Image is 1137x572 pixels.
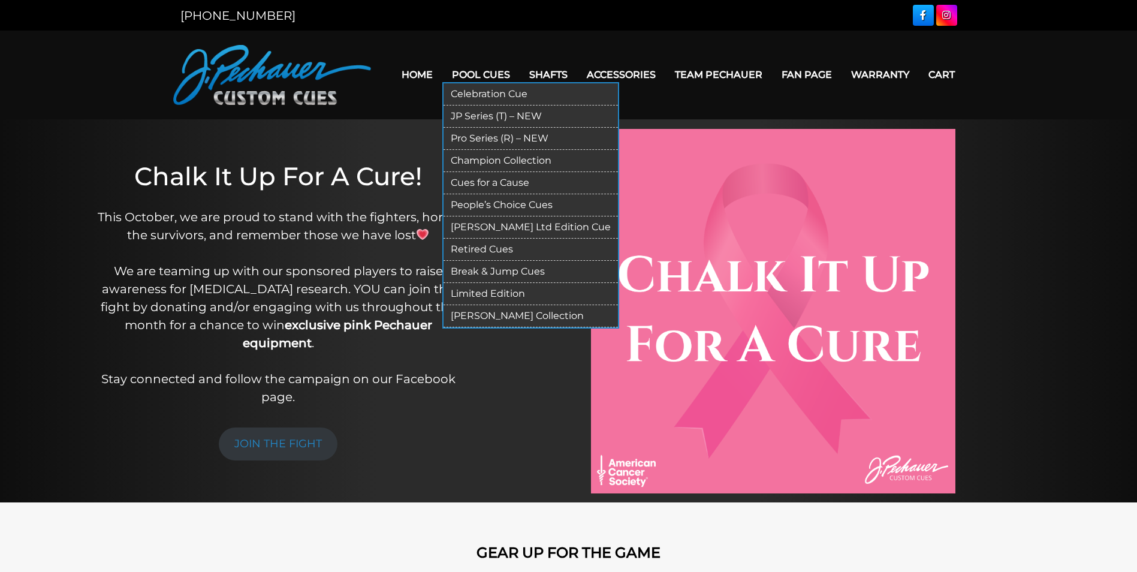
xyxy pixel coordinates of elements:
[520,59,577,90] a: Shafts
[444,83,618,106] a: Celebration Cue
[772,59,842,90] a: Fan Page
[842,59,919,90] a: Warranty
[392,59,442,90] a: Home
[219,428,337,460] a: JOIN THE FIGHT
[476,544,661,561] strong: GEAR UP FOR THE GAME
[444,128,618,150] a: Pro Series (R) – NEW
[919,59,964,90] a: Cart
[444,261,618,283] a: Break & Jump Cues
[442,59,520,90] a: Pool Cues
[243,318,432,350] strong: exclusive pink Pechauer equipment
[180,8,295,23] a: [PHONE_NUMBER]
[444,106,618,128] a: JP Series (T) – NEW
[444,150,618,172] a: Champion Collection
[444,194,618,216] a: People’s Choice Cues
[173,45,371,105] img: Pechauer Custom Cues
[91,161,465,191] h1: Chalk It Up For A Cure!
[444,172,618,194] a: Cues for a Cause
[444,216,618,239] a: [PERSON_NAME] Ltd Edition Cue
[444,305,618,327] a: [PERSON_NAME] Collection
[417,228,429,240] img: 💗
[444,283,618,305] a: Limited Edition
[444,239,618,261] a: Retired Cues
[665,59,772,90] a: Team Pechauer
[577,59,665,90] a: Accessories
[91,208,465,406] p: This October, we are proud to stand with the fighters, honor the survivors, and remember those we...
